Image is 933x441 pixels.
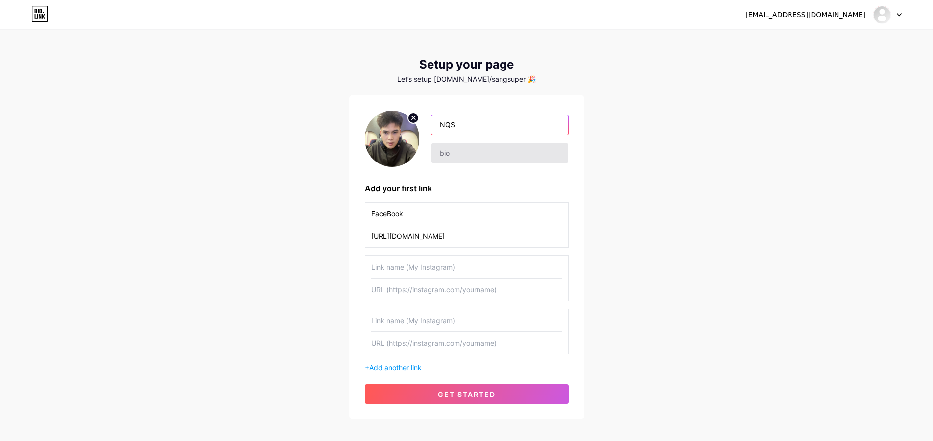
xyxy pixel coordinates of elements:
[371,225,562,247] input: URL (https://instagram.com/yourname)
[431,115,568,135] input: Your name
[438,390,496,398] span: get started
[371,332,562,354] input: URL (https://instagram.com/yourname)
[745,10,865,20] div: [EMAIL_ADDRESS][DOMAIN_NAME]
[371,279,562,301] input: URL (https://instagram.com/yourname)
[371,309,562,331] input: Link name (My Instagram)
[371,256,562,278] input: Link name (My Instagram)
[365,362,569,372] div: +
[365,183,569,194] div: Add your first link
[349,75,584,83] div: Let’s setup [DOMAIN_NAME]/sangsuper 🎉
[365,111,420,167] img: profile pic
[365,384,569,404] button: get started
[431,143,568,163] input: bio
[349,58,584,71] div: Setup your page
[371,203,562,225] input: Link name (My Instagram)
[873,5,891,24] img: Nguyễn Quang Sáng
[369,363,422,371] span: Add another link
